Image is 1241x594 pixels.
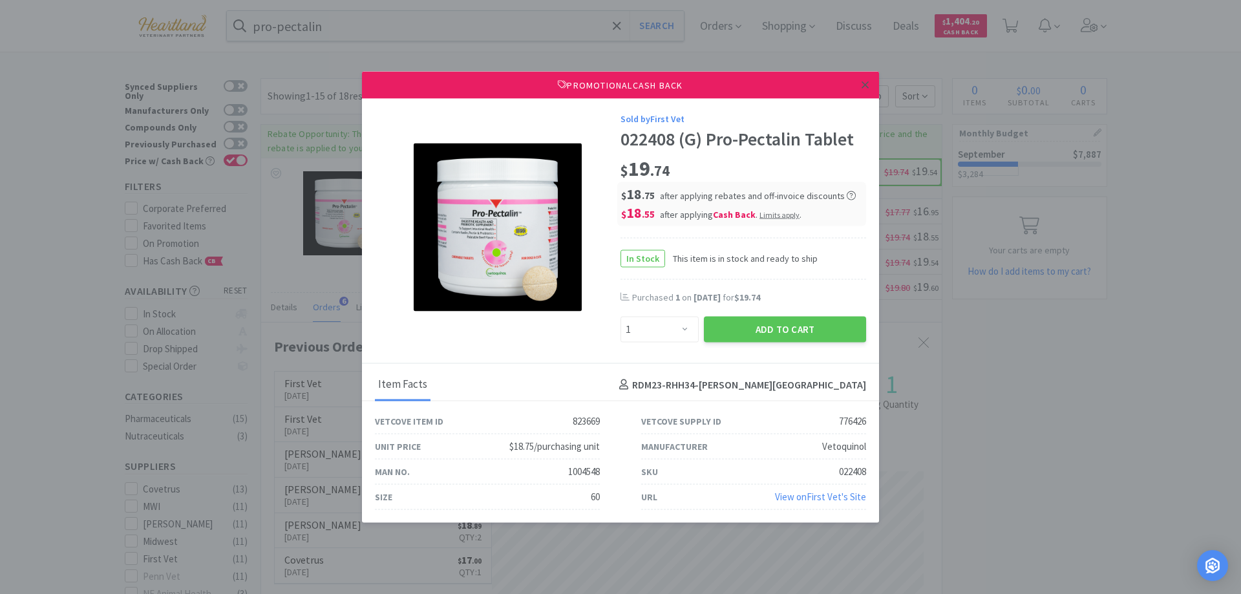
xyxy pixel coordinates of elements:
[568,464,600,480] div: 1004548
[641,490,657,504] div: URL
[642,189,655,202] span: . 75
[621,189,626,202] span: $
[621,208,626,220] span: $
[675,291,680,302] span: 1
[614,377,866,394] h4: RDM23-RHH34 - [PERSON_NAME][GEOGRAPHIC_DATA]
[713,209,756,220] i: Cash Back
[375,369,430,401] div: Item Facts
[660,190,856,202] span: after applying rebates and off-invoice discounts
[362,71,879,98] div: Promotional Cash Back
[620,161,628,179] span: $
[650,161,670,179] span: . 74
[509,439,600,454] div: $18.75/purchasing unit
[632,291,866,304] div: Purchased on for
[839,464,866,480] div: 022408
[621,204,655,222] span: 18
[621,185,655,203] span: 18
[1197,550,1228,581] div: Open Intercom Messenger
[641,465,658,479] div: SKU
[660,209,801,220] span: after applying .
[641,440,708,454] div: Manufacturer
[759,209,801,220] div: .
[775,491,866,503] a: View onFirst Vet's Site
[375,440,421,454] div: Unit Price
[641,414,721,429] div: Vetcove Supply ID
[734,291,760,302] span: $19.74
[375,490,392,504] div: Size
[573,414,600,429] div: 823669
[620,111,866,125] div: Sold by First Vet
[839,414,866,429] div: 776426
[375,414,443,429] div: Vetcove Item ID
[822,439,866,454] div: Vetoquinol
[620,155,670,181] span: 19
[375,465,410,479] div: Man No.
[620,129,866,151] div: 022408 (G) Pro-Pectalin Tablet
[694,291,721,302] span: [DATE]
[704,317,866,343] button: Add to Cart
[621,250,664,266] span: In Stock
[759,210,800,220] span: Limits apply
[414,143,582,311] img: 4da06c5732cd4b9aadc0bb17455b30b4_776426.jpeg
[642,208,655,220] span: . 55
[591,489,600,505] div: 60
[665,251,818,265] span: This item is in stock and ready to ship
